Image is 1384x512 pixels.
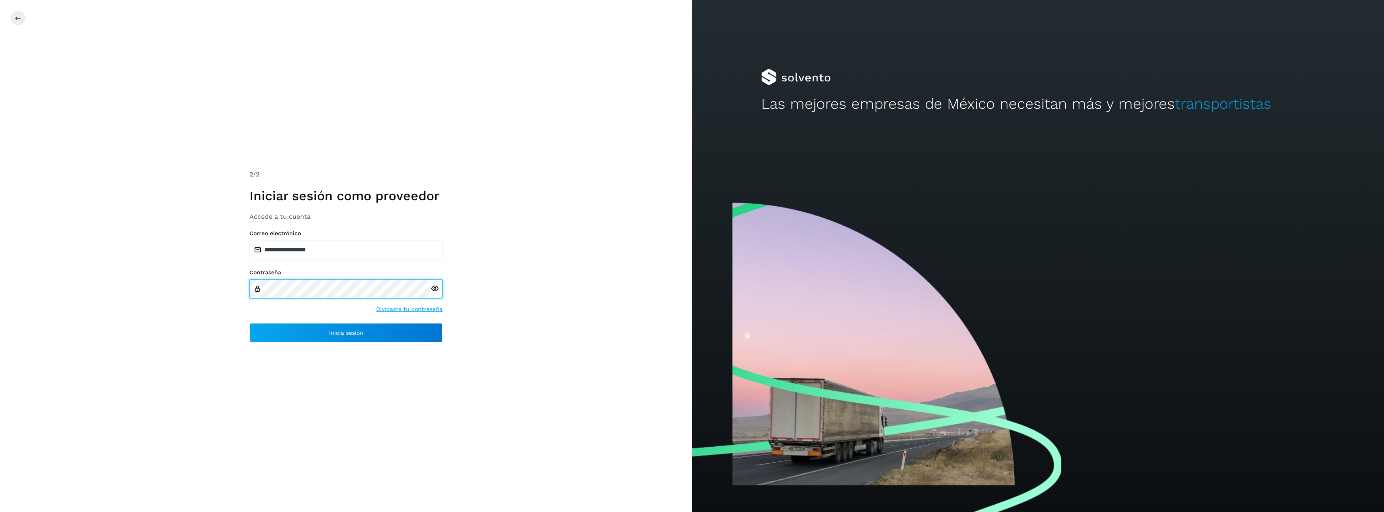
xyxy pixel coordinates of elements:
[1175,95,1271,112] span: transportistas
[249,323,443,342] button: Inicia sesión
[376,305,443,313] a: Olvidaste tu contraseña
[249,213,443,220] h3: Accede a tu cuenta
[249,269,443,276] label: Contraseña
[249,188,443,203] h1: Iniciar sesión como proveedor
[249,170,253,178] span: 2
[761,95,1315,113] h2: Las mejores empresas de México necesitan más y mejores
[249,170,443,179] div: /2
[329,330,363,336] span: Inicia sesión
[249,230,443,237] label: Correo electrónico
